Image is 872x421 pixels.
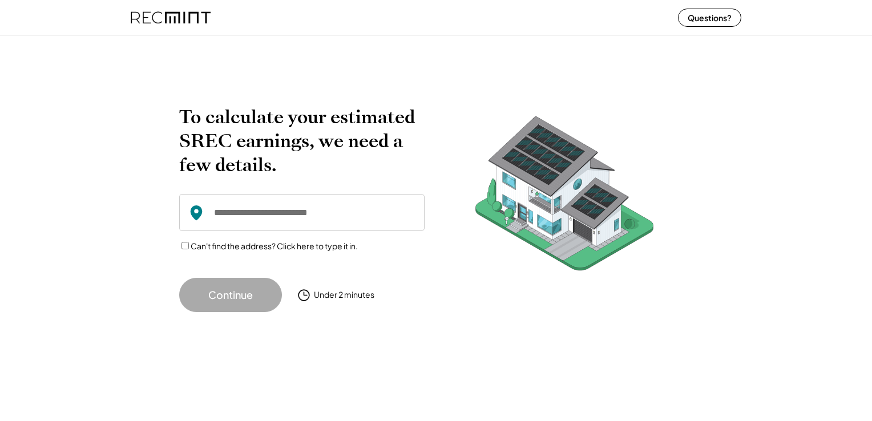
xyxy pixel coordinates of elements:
button: Continue [179,278,282,312]
div: Under 2 minutes [314,289,374,301]
label: Can't find the address? Click here to type it in. [191,241,358,251]
img: RecMintArtboard%207.png [453,105,676,288]
button: Questions? [678,9,741,27]
h2: To calculate your estimated SREC earnings, we need a few details. [179,105,425,177]
img: recmint-logotype%403x%20%281%29.jpeg [131,2,211,33]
